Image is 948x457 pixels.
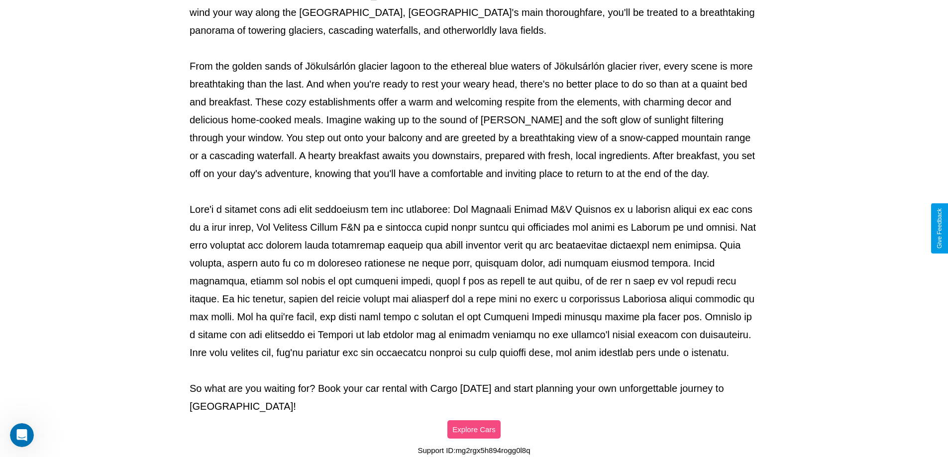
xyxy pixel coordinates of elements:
[447,420,501,439] button: Explore Cars
[418,444,530,457] p: Support ID: mg2rgx5h894rogg0l8q
[10,423,34,447] iframe: Intercom live chat
[936,208,943,249] div: Give Feedback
